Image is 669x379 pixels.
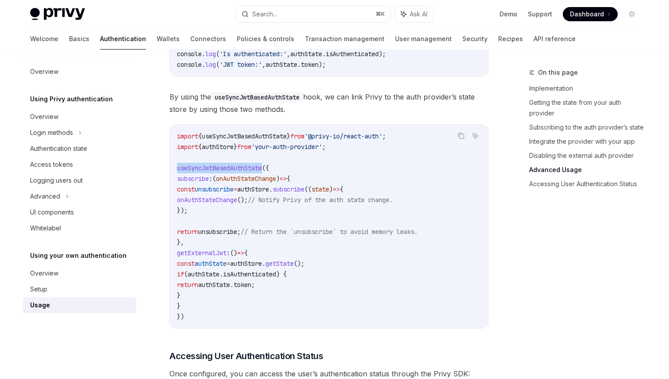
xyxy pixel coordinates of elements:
span: ); [379,50,386,58]
span: { [198,143,202,151]
span: // Return the `unsubscribe` to avoid memory leaks. [241,228,418,236]
a: Whitelabel [23,220,136,236]
div: Advanced [30,191,60,202]
a: Implementation [529,81,646,96]
span: (); [294,260,304,268]
span: ; [382,132,386,140]
span: : [209,175,212,183]
a: Authentication [100,28,146,50]
span: , [287,50,290,58]
a: Basics [69,28,89,50]
span: subscribe [273,185,304,193]
span: getExternalJwt [177,249,227,257]
span: } [177,291,181,299]
span: '@privy-io/react-auth' [304,132,382,140]
span: getState [265,260,294,268]
span: (); [237,196,248,204]
span: authState [198,281,230,289]
span: . [262,260,265,268]
span: subscribe [177,175,209,183]
span: . [202,61,205,69]
img: light logo [30,8,85,20]
span: 'JWT token:' [219,61,262,69]
span: ); [319,61,326,69]
span: authState [188,270,219,278]
span: ; [322,143,326,151]
button: Copy the contents from the code block [455,130,467,142]
span: . [297,61,301,69]
span: token [301,61,319,69]
span: import [177,143,198,151]
span: { [287,175,290,183]
span: authState [195,260,227,268]
span: }, [177,238,184,246]
span: . [269,185,273,193]
span: return [177,281,198,289]
span: useSyncJwtBasedAuthState [177,164,262,172]
a: Overview [23,64,136,80]
span: authStore [237,185,269,193]
a: Advanced Usage [529,163,646,177]
a: Demo [500,10,517,19]
span: authState [265,61,297,69]
span: = [234,185,237,193]
div: Access tokens [30,159,73,170]
span: }) [177,313,184,321]
button: Search...⌘K [235,6,390,22]
span: 'your-auth-provider' [251,143,322,151]
div: Whitelabel [30,223,61,234]
span: ( [216,61,219,69]
div: Overview [30,111,58,122]
span: console [177,61,202,69]
a: Connectors [190,28,226,50]
span: } [234,143,237,151]
span: } [177,302,181,310]
button: Toggle dark mode [625,7,639,21]
span: ) [329,185,333,193]
span: . [202,50,205,58]
span: return [177,228,198,236]
a: Access tokens [23,157,136,172]
span: { [198,132,202,140]
span: state [311,185,329,193]
span: onAuthStateChange [216,175,276,183]
span: . [322,50,326,58]
span: authState [290,50,322,58]
a: Usage [23,297,136,313]
span: useSyncJwtBasedAuthState [202,132,287,140]
a: Welcome [30,28,58,50]
h5: Using your own authentication [30,250,127,261]
span: : [227,249,230,257]
span: authStore [230,260,262,268]
a: Transaction management [305,28,384,50]
span: import [177,132,198,140]
span: }); [177,207,188,214]
span: onAuthStateChange [177,196,237,204]
span: unsubscribe [198,228,237,236]
a: User management [395,28,452,50]
a: Integrate the provider with your app [529,134,646,149]
span: Dashboard [570,10,604,19]
span: => [333,185,340,193]
span: // Notify Privy of the auth state change. [248,196,393,204]
span: By using the hook, we can link Privy to the auth provider’s state store by using those two methods. [169,91,488,115]
span: { [340,185,343,193]
div: Authentication state [30,143,87,154]
a: Authentication state [23,141,136,157]
span: ) { [276,270,287,278]
span: => [237,249,244,257]
code: useSyncJwtBasedAuthState [211,92,303,102]
span: ; [251,281,255,289]
span: log [205,61,216,69]
a: Dashboard [563,7,618,21]
span: console [177,50,202,58]
div: Overview [30,66,58,77]
h5: Using Privy authentication [30,94,113,104]
div: Overview [30,268,58,279]
span: , [262,61,265,69]
button: Ask AI [395,6,434,22]
div: Usage [30,300,50,310]
span: token [234,281,251,289]
span: authStore [202,143,234,151]
div: UI components [30,207,74,218]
